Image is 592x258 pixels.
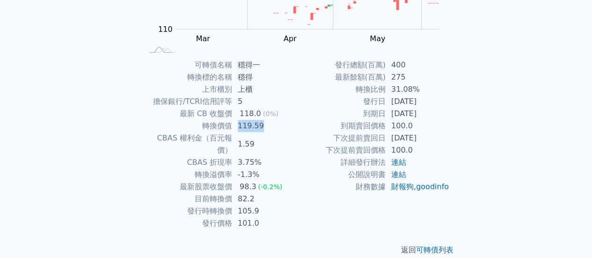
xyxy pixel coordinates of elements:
a: 連結 [391,170,406,179]
td: 上櫃 [232,83,296,96]
a: goodinfo [416,182,449,191]
td: CBAS 折現率 [143,156,232,169]
td: 轉換標的名稱 [143,71,232,83]
a: 連結 [391,158,406,167]
p: 返回 [132,244,461,256]
td: 101.0 [232,217,296,229]
td: 3.75% [232,156,296,169]
td: 轉換價值 [143,120,232,132]
td: 100.0 [386,144,450,156]
tspan: Apr [284,34,297,43]
td: 公開說明書 [296,169,386,181]
td: -1.3% [232,169,296,181]
span: (-0.2%) [258,183,282,191]
div: 118.0 [238,108,263,120]
td: 105.9 [232,205,296,217]
td: [DATE] [386,96,450,108]
td: 發行總額(百萬) [296,59,386,71]
td: 可轉債名稱 [143,59,232,71]
td: [DATE] [386,132,450,144]
tspan: Mar [196,34,210,43]
td: , [386,181,450,193]
td: 下次提前賣回價格 [296,144,386,156]
td: 財務數據 [296,181,386,193]
td: 上市櫃別 [143,83,232,96]
tspan: May [370,34,385,43]
td: 穩得一 [232,59,296,71]
td: 1.59 [232,132,296,156]
td: 擔保銀行/TCRI信用評等 [143,96,232,108]
td: 119.59 [232,120,296,132]
td: 82.2 [232,193,296,205]
a: 財報狗 [391,182,414,191]
td: 最新股票收盤價 [143,181,232,193]
td: 400 [386,59,450,71]
td: 轉換比例 [296,83,386,96]
td: CBAS 權利金（百元報價） [143,132,232,156]
td: 詳細發行辦法 [296,156,386,169]
td: 轉換溢價率 [143,169,232,181]
tspan: 110 [158,25,173,34]
td: 發行時轉換價 [143,205,232,217]
td: 最新 CB 收盤價 [143,108,232,120]
td: 目前轉換價 [143,193,232,205]
td: 100.0 [386,120,450,132]
td: 下次提前賣回日 [296,132,386,144]
td: 31.08% [386,83,450,96]
td: 最新餘額(百萬) [296,71,386,83]
td: 5 [232,96,296,108]
td: 到期日 [296,108,386,120]
td: 275 [386,71,450,83]
a: 可轉債列表 [416,245,453,254]
td: 發行價格 [143,217,232,229]
td: [DATE] [386,108,450,120]
div: 98.3 [238,181,258,193]
td: 發行日 [296,96,386,108]
span: (0%) [263,110,278,118]
td: 到期賣回價格 [296,120,386,132]
td: 穩得 [232,71,296,83]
